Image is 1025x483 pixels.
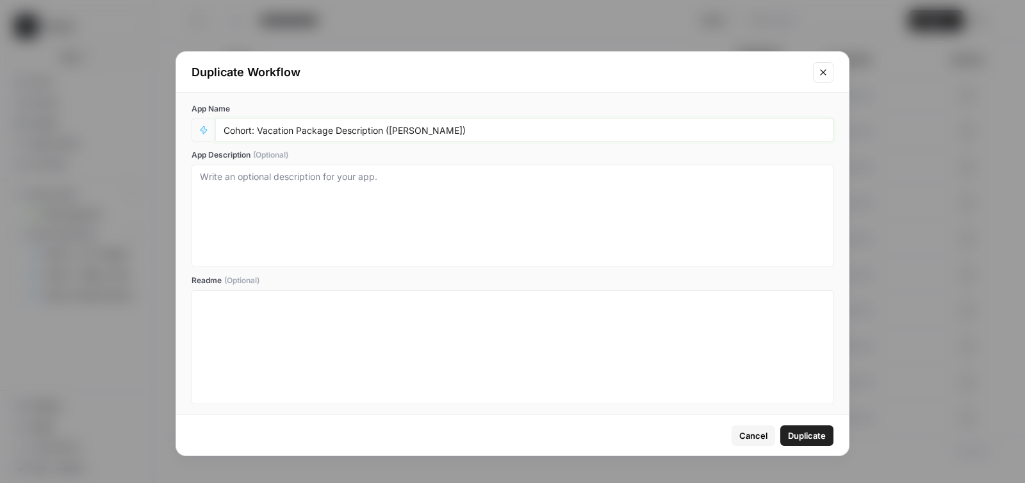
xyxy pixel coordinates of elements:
[224,124,825,136] input: Untitled
[732,425,775,446] button: Cancel
[192,149,833,161] label: App Description
[788,429,826,442] span: Duplicate
[224,275,259,286] span: (Optional)
[192,275,833,286] label: Readme
[192,63,805,81] div: Duplicate Workflow
[739,429,767,442] span: Cancel
[253,149,288,161] span: (Optional)
[192,103,833,115] label: App Name
[813,62,833,83] button: Close modal
[780,425,833,446] button: Duplicate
